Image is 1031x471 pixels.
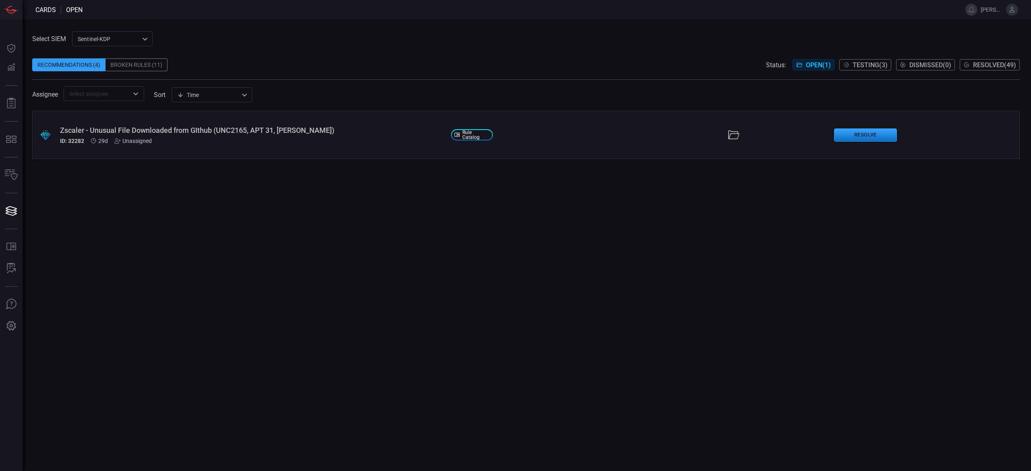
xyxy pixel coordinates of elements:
span: Open ( 1 ) [806,61,831,69]
div: Unassigned [114,138,152,144]
button: Resolve [834,128,897,142]
button: Resolved(49) [960,59,1020,70]
button: Testing(3) [839,59,891,70]
button: Preferences [2,316,21,336]
span: Dismissed ( 0 ) [909,61,951,69]
button: Detections [2,58,21,77]
p: Sentinel-KDP [78,35,140,43]
button: Reports [2,94,21,113]
label: Select SIEM [32,35,66,43]
button: Cards [2,201,21,221]
span: Rule Catalog [462,130,490,140]
label: sort [154,91,166,99]
span: open [66,6,83,14]
button: Rule Catalog [2,237,21,256]
div: Broken Rules (11) [106,58,168,71]
span: Resolved ( 49 ) [973,61,1016,69]
span: Assignee [32,91,58,98]
button: Dismissed(0) [896,59,955,70]
button: Ask Us A Question [2,295,21,314]
button: Inventory [2,165,21,185]
div: Time [177,91,239,99]
button: ALERT ANALYSIS [2,259,21,278]
span: Cards [35,6,56,14]
span: [PERSON_NAME].ravichandran_ex [981,6,1003,13]
button: Open(1) [793,59,834,70]
button: Open [130,88,141,99]
button: MITRE - Detection Posture [2,130,21,149]
input: Select assignee [66,89,128,99]
div: Zscaler - Unusual File Downloaded from GIthub (UNC2165, APT 31, Turla) [60,126,445,134]
h5: ID: 32282 [60,138,84,144]
span: Testing ( 3 ) [853,61,888,69]
span: Aug 19, 2025 12:45 PM [98,138,108,144]
div: Recommendations (4) [32,58,106,71]
span: Status: [766,61,786,69]
button: Dashboard [2,39,21,58]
